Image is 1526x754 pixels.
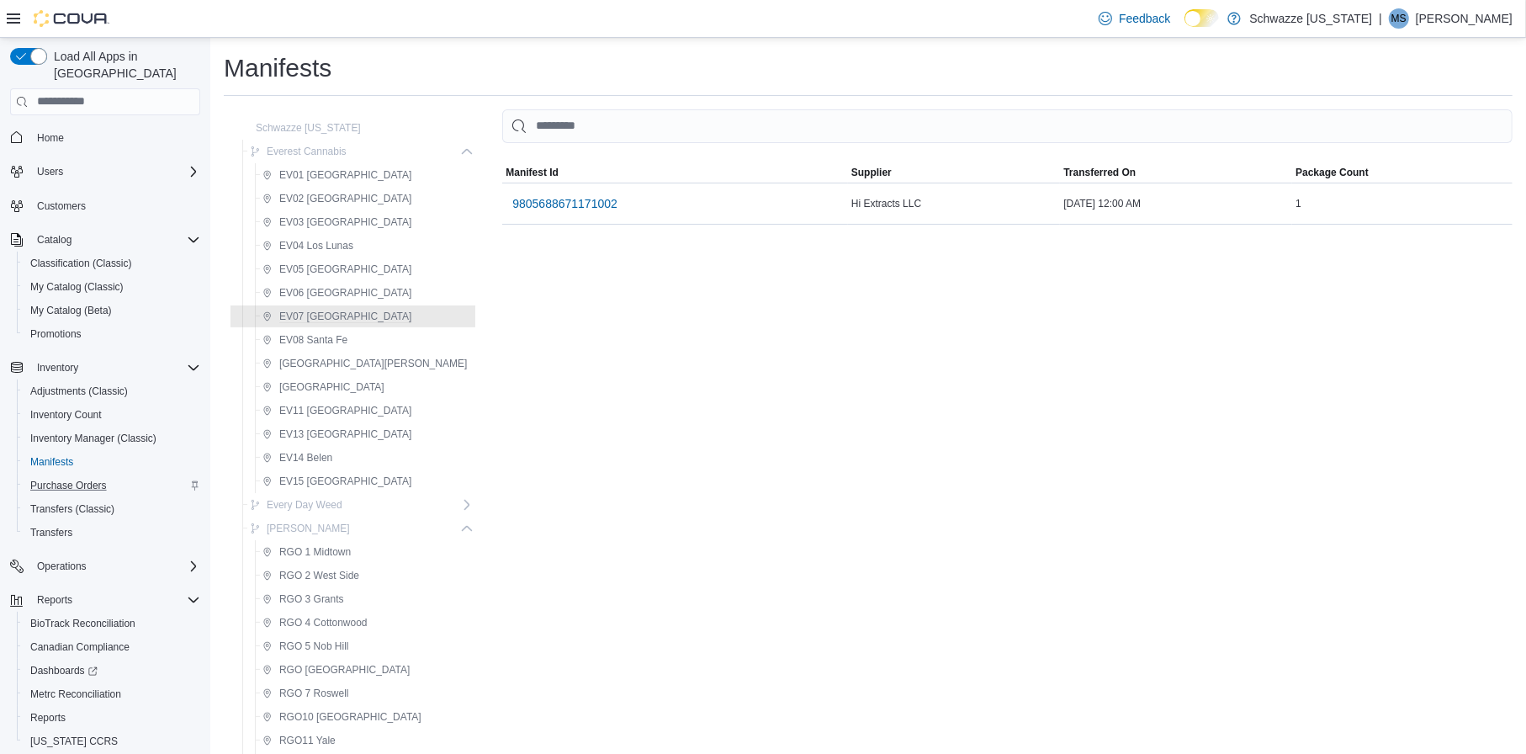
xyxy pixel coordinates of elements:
span: Every Day Weed [267,498,342,512]
span: RGO 1 Midtown [279,545,351,559]
a: Transfers (Classic) [24,499,121,519]
a: My Catalog (Classic) [24,277,130,297]
button: EV13 [GEOGRAPHIC_DATA] [256,424,418,444]
span: Users [37,165,63,178]
span: Canadian Compliance [30,640,130,654]
span: Feedback [1119,10,1170,27]
span: Inventory [37,361,78,374]
span: Dashboards [30,664,98,677]
span: Classification (Classic) [24,253,200,273]
h1: Manifests [224,51,331,85]
span: Dark Mode [1184,27,1185,28]
span: Operations [37,560,87,573]
button: EV14 Belen [256,448,339,468]
span: Adjustments (Classic) [30,385,128,398]
img: Cova [34,10,109,27]
span: Home [37,131,64,145]
button: EV04 Los Lunas [256,236,360,256]
button: Transfers [17,521,207,544]
span: EV08 Santa Fe [279,333,347,347]
button: EV02 [GEOGRAPHIC_DATA] [256,188,418,209]
a: Metrc Reconciliation [24,684,128,704]
span: EV03 [GEOGRAPHIC_DATA] [279,215,411,229]
span: Purchase Orders [30,479,107,492]
button: 9805688671171002 [506,187,624,220]
span: EV13 [GEOGRAPHIC_DATA] [279,427,411,441]
span: [US_STATE] CCRS [30,735,118,748]
span: My Catalog (Classic) [30,280,124,294]
button: EV11 [GEOGRAPHIC_DATA] [256,401,418,421]
div: [DATE] 12:00 AM [1060,194,1292,214]
button: Reports [30,590,79,610]
button: Users [3,160,207,183]
span: Manifest Id [506,166,559,179]
span: Manifests [24,452,200,472]
button: EV15 [GEOGRAPHIC_DATA] [256,471,418,491]
button: Inventory Count [17,403,207,427]
span: Promotions [30,327,82,341]
span: My Catalog (Beta) [30,304,112,317]
span: [GEOGRAPHIC_DATA][PERSON_NAME] [279,357,467,370]
span: RGO 2 West Side [279,569,359,582]
span: Package Count [1296,166,1369,179]
span: [GEOGRAPHIC_DATA] [279,380,384,394]
button: Catalog [30,230,78,250]
span: Reports [37,593,72,607]
a: Reports [24,708,72,728]
span: Inventory Manager (Classic) [24,428,200,449]
span: EV02 [GEOGRAPHIC_DATA] [279,192,411,205]
span: RGO11 Yale [279,734,336,747]
span: Inventory Manager (Classic) [30,432,156,445]
span: EV15 [GEOGRAPHIC_DATA] [279,475,411,488]
button: Classification (Classic) [17,252,207,275]
span: Inventory [30,358,200,378]
span: [PERSON_NAME] [267,522,350,535]
button: Transfers (Classic) [17,497,207,521]
button: Metrc Reconciliation [17,682,207,706]
button: RGO 4 Cottonwood [256,613,374,633]
input: This is a search bar. As you type, the results lower in the page will automatically filter. [502,109,1513,143]
span: Purchase Orders [24,475,200,496]
span: Home [30,127,200,148]
span: Load All Apps in [GEOGRAPHIC_DATA] [47,48,200,82]
span: Customers [30,195,200,216]
a: Adjustments (Classic) [24,381,135,401]
button: Purchase Orders [17,474,207,497]
button: RGO 5 Nob Hill [256,636,356,656]
span: EV01 [GEOGRAPHIC_DATA] [279,168,411,182]
span: Supplier [851,166,892,179]
span: Schwazze [US_STATE] [256,121,361,135]
a: Inventory Manager (Classic) [24,428,163,449]
p: Schwazze [US_STATE] [1249,8,1372,29]
a: Promotions [24,324,88,344]
div: Mia statkus [1389,8,1409,29]
span: Inventory Count [24,405,200,425]
button: RGO11 Yale [256,730,342,751]
a: [US_STATE] CCRS [24,731,125,751]
span: Everest Cannabis [267,145,347,158]
button: Everest Cannabis [243,141,353,162]
button: EV07 [GEOGRAPHIC_DATA] [256,306,418,327]
span: My Catalog (Beta) [24,300,200,321]
button: RGO10 [GEOGRAPHIC_DATA] [256,707,428,727]
span: EV07 [GEOGRAPHIC_DATA] [279,310,411,323]
button: Reports [17,706,207,730]
span: Dashboards [24,661,200,681]
a: Customers [30,196,93,216]
a: Transfers [24,523,79,543]
button: EV06 [GEOGRAPHIC_DATA] [256,283,418,303]
button: Inventory [3,356,207,380]
button: Canadian Compliance [17,635,207,659]
a: Dashboards [24,661,104,681]
button: [US_STATE] CCRS [17,730,207,753]
button: Reports [3,588,207,612]
span: EV04 Los Lunas [279,239,353,252]
span: Transfers [30,526,72,539]
a: Home [30,128,71,148]
button: EV05 [GEOGRAPHIC_DATA] [256,259,418,279]
span: Manifests [30,455,73,469]
span: BioTrack Reconciliation [24,613,200,634]
button: My Catalog (Classic) [17,275,207,299]
span: Transfers (Classic) [30,502,114,516]
span: Reports [24,708,200,728]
